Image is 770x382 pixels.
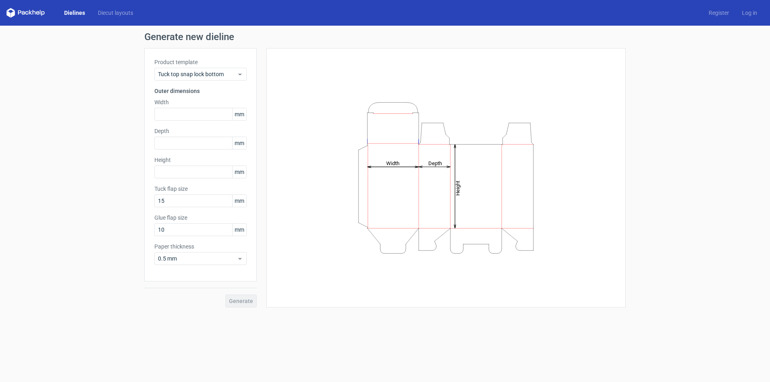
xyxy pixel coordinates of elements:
span: mm [232,137,246,149]
h1: Generate new dieline [144,32,626,42]
tspan: Depth [428,160,442,166]
label: Paper thickness [154,243,247,251]
h3: Outer dimensions [154,87,247,95]
span: mm [232,108,246,120]
a: Register [702,9,736,17]
label: Width [154,98,247,106]
tspan: Width [386,160,399,166]
label: Tuck flap size [154,185,247,193]
label: Product template [154,58,247,66]
span: 0.5 mm [158,255,237,263]
label: Depth [154,127,247,135]
label: Height [154,156,247,164]
a: Dielines [58,9,91,17]
span: mm [232,224,246,236]
label: Glue flap size [154,214,247,222]
a: Log in [736,9,764,17]
span: Tuck top snap lock bottom [158,70,237,78]
tspan: Height [455,180,461,195]
span: mm [232,166,246,178]
a: Diecut layouts [91,9,140,17]
span: mm [232,195,246,207]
